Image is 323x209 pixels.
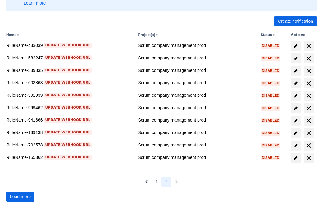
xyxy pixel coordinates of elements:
button: Page 2 [161,177,171,187]
nav: Pagination [142,177,181,187]
span: Update webhook URL [45,55,90,60]
div: Scrum company management prod [138,80,256,86]
span: Create notification [278,16,313,26]
button: Project(s) [138,33,155,37]
span: edit [293,106,298,111]
div: RuleName-603863 [6,80,133,86]
span: Update webhook URL [45,118,90,123]
span: edit [293,56,298,61]
span: Disabled [261,119,280,122]
span: Update webhook URL [45,43,90,48]
span: edit [293,68,298,73]
span: Update webhook URL [45,93,90,98]
div: RuleName-139138 [6,129,133,136]
span: edit [293,131,298,136]
div: Scrum company management prod [138,67,256,73]
button: Status [261,33,272,37]
div: RuleName-582247 [6,55,133,61]
span: 1 [155,177,158,187]
div: RuleName-999462 [6,104,133,111]
div: RuleName-433039 [6,42,133,49]
div: RuleName-539835 [6,67,133,73]
span: edit [293,81,298,86]
span: edit [293,118,298,123]
span: edit [293,143,298,148]
span: edit [293,156,298,160]
span: Disabled [261,44,280,48]
button: Create notification [274,16,317,26]
span: Update webhook URL [45,155,90,160]
span: Disabled [261,94,280,97]
div: RuleName-941666 [6,117,133,123]
div: RuleName-702578 [6,142,133,148]
span: Disabled [261,81,280,85]
span: Update webhook URL [45,105,90,110]
button: Name [6,33,16,37]
button: Previous [142,177,152,187]
span: Update webhook URL [45,130,90,135]
span: Update webhook URL [45,142,90,147]
span: Disabled [261,144,280,147]
span: Load more [10,192,31,202]
span: delete [305,117,312,124]
span: delete [305,142,312,149]
div: Scrum company management prod [138,42,256,49]
div: Scrum company management prod [138,117,256,123]
span: Disabled [261,69,280,72]
div: RuleName-155362 [6,154,133,160]
button: Load more [6,192,34,202]
span: delete [305,92,312,100]
div: Scrum company management prod [138,129,256,136]
th: Actions [288,31,317,39]
span: delete [305,80,312,87]
div: Scrum company management prod [138,92,256,98]
div: Scrum company management prod [138,142,256,148]
span: delete [305,154,312,162]
div: Scrum company management prod [138,154,256,160]
div: RuleName-391939 [6,92,133,98]
span: delete [305,55,312,62]
span: Disabled [261,131,280,135]
div: Scrum company management prod [138,55,256,61]
span: delete [305,42,312,50]
span: Disabled [261,57,280,60]
span: Disabled [261,156,280,160]
button: Next [171,177,181,187]
span: delete [305,129,312,137]
button: Page 1 [152,177,161,187]
span: Disabled [261,106,280,110]
span: 2 [165,177,168,187]
div: Scrum company management prod [138,104,256,111]
span: Update webhook URL [45,80,90,85]
span: delete [305,104,312,112]
span: edit [293,44,298,49]
span: delete [305,67,312,75]
span: Update webhook URL [45,68,90,73]
span: edit [293,93,298,98]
